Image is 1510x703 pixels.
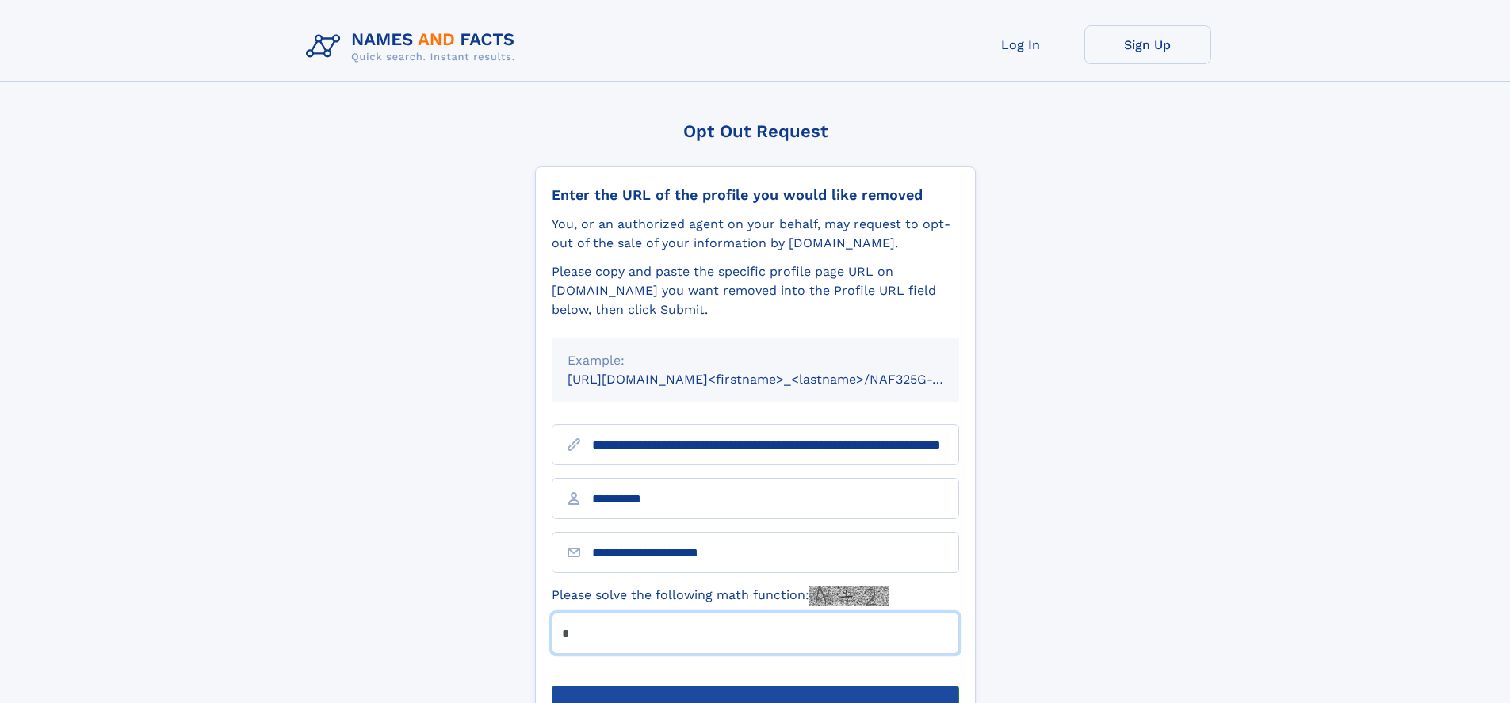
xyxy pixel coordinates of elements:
[568,372,989,387] small: [URL][DOMAIN_NAME]<firstname>_<lastname>/NAF325G-xxxxxxxx
[552,262,959,319] div: Please copy and paste the specific profile page URL on [DOMAIN_NAME] you want removed into the Pr...
[568,351,943,370] div: Example:
[958,25,1084,64] a: Log In
[1084,25,1211,64] a: Sign Up
[535,121,976,141] div: Opt Out Request
[552,186,959,204] div: Enter the URL of the profile you would like removed
[552,215,959,253] div: You, or an authorized agent on your behalf, may request to opt-out of the sale of your informatio...
[552,586,889,606] label: Please solve the following math function:
[300,25,528,68] img: Logo Names and Facts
